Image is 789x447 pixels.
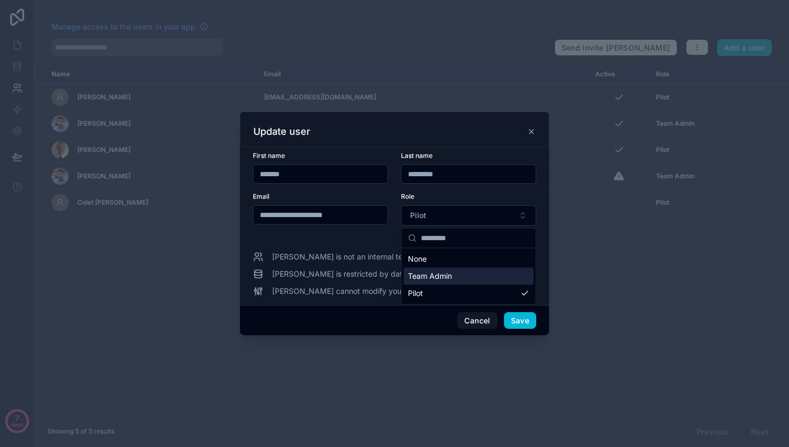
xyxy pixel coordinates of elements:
[253,125,310,138] h3: Update user
[408,271,452,282] span: Team Admin
[272,286,420,297] span: [PERSON_NAME] cannot modify your app
[404,250,534,268] div: None
[272,269,450,279] span: [PERSON_NAME] is restricted by data permissions
[401,205,536,226] button: Select Button
[401,152,433,160] span: Last name
[408,288,423,299] span: Pilot
[253,192,269,200] span: Email
[457,312,497,329] button: Cancel
[253,152,285,160] span: First name
[504,312,536,329] button: Save
[272,251,444,262] span: [PERSON_NAME] is not an internal team member
[401,192,414,200] span: Role
[401,248,536,304] div: Suggestions
[410,210,426,221] span: Pilot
